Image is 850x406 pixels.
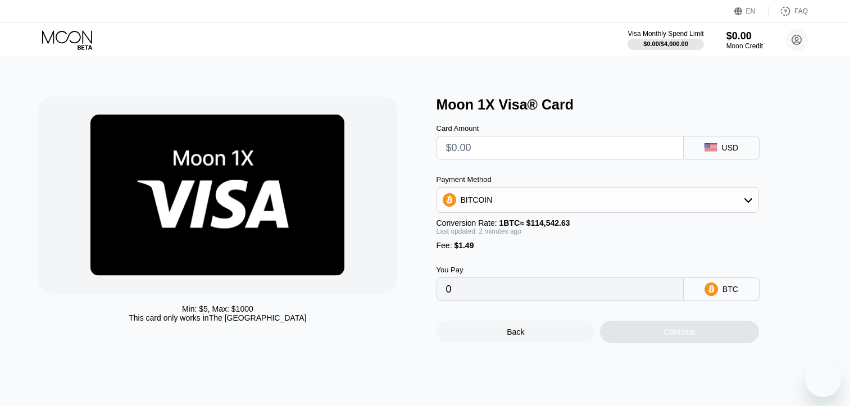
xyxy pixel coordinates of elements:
[746,7,756,15] div: EN
[454,241,474,250] span: $1.49
[726,42,763,50] div: Moon Credit
[805,361,841,397] iframe: Button to launch messaging window
[437,241,759,250] div: Fee :
[726,30,763,42] div: $0.00
[437,227,759,235] div: Last updated: 2 minutes ago
[437,321,596,343] div: Back
[734,6,769,17] div: EN
[722,285,738,294] div: BTC
[628,30,703,38] div: Visa Monthly Spend Limit
[461,195,493,204] div: BITCOIN
[446,136,674,159] input: $0.00
[437,266,684,274] div: You Pay
[437,189,758,211] div: BITCOIN
[437,124,684,133] div: Card Amount
[769,6,808,17] div: FAQ
[726,30,763,50] div: $0.00Moon Credit
[794,7,808,15] div: FAQ
[499,218,570,227] span: 1 BTC ≈ $114,542.63
[182,304,253,313] div: Min: $ 5 , Max: $ 1000
[628,30,703,50] div: Visa Monthly Spend Limit$0.00/$4,000.00
[437,175,759,184] div: Payment Method
[437,97,823,113] div: Moon 1X Visa® Card
[507,327,524,336] div: Back
[129,313,306,322] div: This card only works in The [GEOGRAPHIC_DATA]
[722,143,739,152] div: USD
[643,40,688,47] div: $0.00 / $4,000.00
[437,218,759,227] div: Conversion Rate:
